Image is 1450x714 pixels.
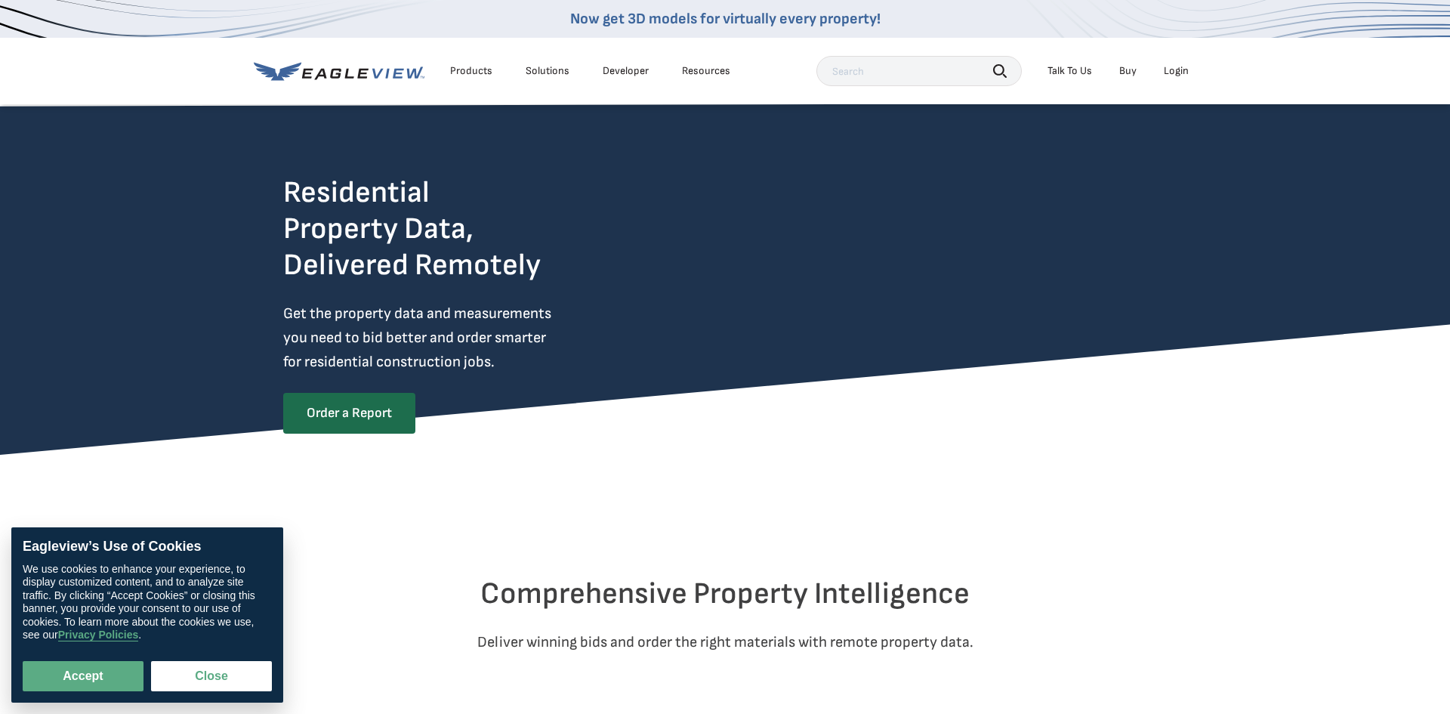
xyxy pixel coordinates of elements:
p: Deliver winning bids and order the right materials with remote property data. [283,630,1167,654]
button: Close [151,661,272,691]
h2: Comprehensive Property Intelligence [283,576,1167,612]
a: Order a Report [283,393,415,434]
div: Products [450,64,492,78]
input: Search [816,56,1022,86]
div: Login [1164,64,1189,78]
a: Buy [1119,64,1137,78]
h2: Residential Property Data, Delivered Remotely [283,175,541,283]
a: Now get 3D models for virtually every property! [570,10,881,28]
div: Talk To Us [1047,64,1092,78]
a: Privacy Policies [58,629,139,642]
div: Eagleview’s Use of Cookies [23,539,272,555]
div: Solutions [526,64,569,78]
a: Developer [603,64,649,78]
div: We use cookies to enhance your experience, to display customized content, and to analyze site tra... [23,563,272,642]
div: Resources [682,64,730,78]
button: Accept [23,661,143,691]
p: Get the property data and measurements you need to bid better and order smarter for residential c... [283,301,614,374]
